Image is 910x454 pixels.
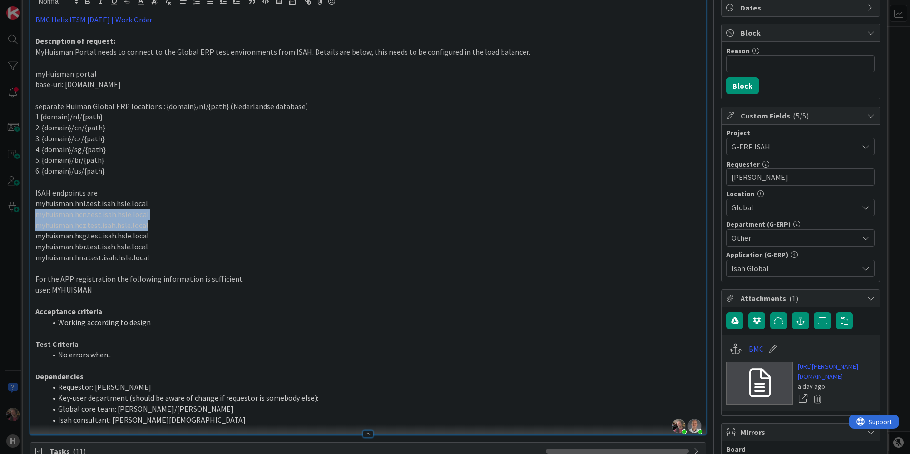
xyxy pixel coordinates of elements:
[47,404,701,415] li: Global core team: [PERSON_NAME]/[PERSON_NAME]
[35,220,701,231] p: myhuisman.hcz.test.isah.hsle.local
[35,209,701,220] p: myhuisman.hcn.test.isah.hsle.local
[35,274,701,285] p: For the APP registration the following information is sufficient
[798,362,875,382] a: [URL][PERSON_NAME][DOMAIN_NAME]
[732,263,858,274] span: Isah Global
[741,2,862,13] span: Dates
[789,294,798,303] span: ( 1 )
[35,101,701,112] p: separate Huiman Global ERP locations : {domain}/nl/{path} (Nederlandse database)
[732,202,858,213] span: Global
[20,1,43,13] span: Support
[749,343,763,355] a: BMC
[35,79,701,90] p: base-uri: [DOMAIN_NAME]
[726,190,875,197] div: Location
[35,372,84,381] strong: Dependencies
[35,15,152,24] a: BMC Helix ITSM [DATE] | Work Order
[47,349,701,360] li: No errors when..
[726,251,875,258] div: Application (G-ERP)
[47,317,701,328] li: Working according to design
[35,47,701,58] p: MyHuisman Portal needs to connect to the Global ERP test environments from ISAH. Details are belo...
[35,36,115,46] strong: Description of request:
[35,122,701,133] p: 2. {domain}/cn/{path}
[35,252,701,263] p: myhuisman.hna.test.isah.hsle.local
[35,155,701,166] p: 5. {domain}/br/{path}
[35,285,701,296] p: user: MYHUISMAN
[47,382,701,393] li: Requestor: [PERSON_NAME]
[793,111,809,120] span: ( 5/5 )
[35,339,79,349] strong: Test Criteria
[35,306,102,316] strong: Acceptance criteria
[47,393,701,404] li: Key-user department (should be aware of change if requestor is somebody else):
[35,188,701,198] p: ISAH endpoints are
[672,419,685,433] img: mUQgmzPMbl307rknRjqrXhhrfDoDWjCu.png
[741,27,862,39] span: Block
[688,419,701,433] img: ZpNBD4BARTTTSPmcCHrinQHkN84PXMwn.jpg
[35,198,701,209] p: myhuisman.hnl.test.isah.hsle.local
[35,241,701,252] p: myhuisman.hbr.test.isah.hsle.local
[726,221,875,227] div: Department (G-ERP)
[798,382,875,392] div: a day ago
[35,111,701,122] p: 1 {domain}/nl/{path}
[732,232,858,244] span: Other
[741,293,862,304] span: Attachments
[47,415,701,425] li: Isah consultant: [PERSON_NAME][DEMOGRAPHIC_DATA]
[726,129,875,136] div: Project
[798,393,808,405] a: Open
[741,426,862,438] span: Mirrors
[35,69,701,79] p: myHuisman portal
[726,47,750,55] label: Reason
[741,110,862,121] span: Custom Fields
[35,230,701,241] p: myhuisman.hsg.test.isah.hsle.local
[35,144,701,155] p: 4. {domain}/sg/{path}
[726,446,746,453] span: Board
[35,133,701,144] p: 3. {domain}/cz/{path}
[732,140,853,153] span: G-ERP ISAH
[726,77,759,94] button: Block
[35,166,701,177] p: 6. {domain}/us/{path}
[726,160,760,168] label: Requester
